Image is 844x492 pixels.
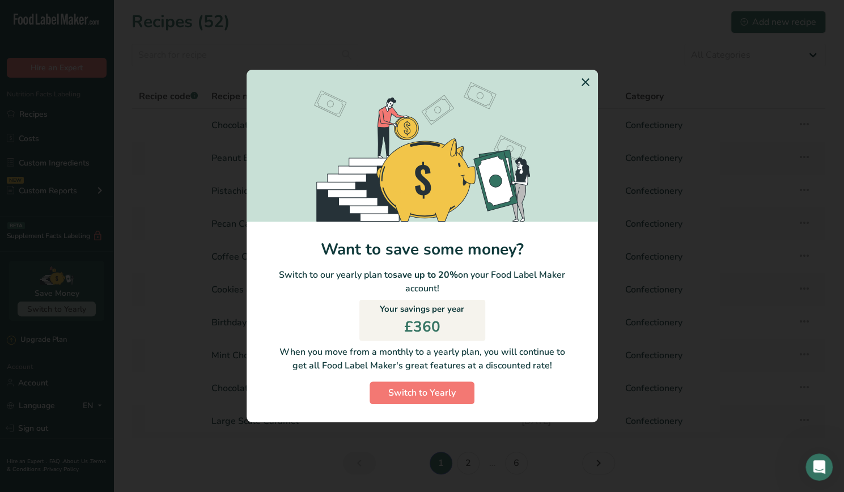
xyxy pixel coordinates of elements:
p: £360 [404,316,440,338]
h1: Want to save some money? [247,240,598,259]
p: Your savings per year [380,303,464,316]
b: save up to 20% [393,269,458,281]
button: Switch to Yearly [370,381,474,404]
span: Switch to Yearly [388,386,456,400]
p: When you move from a monthly to a yearly plan, you will continue to get all Food Label Maker's gr... [256,345,589,372]
iframe: Intercom live chat [805,453,833,481]
p: Switch to our yearly plan to on your Food Label Maker account! [247,268,598,295]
